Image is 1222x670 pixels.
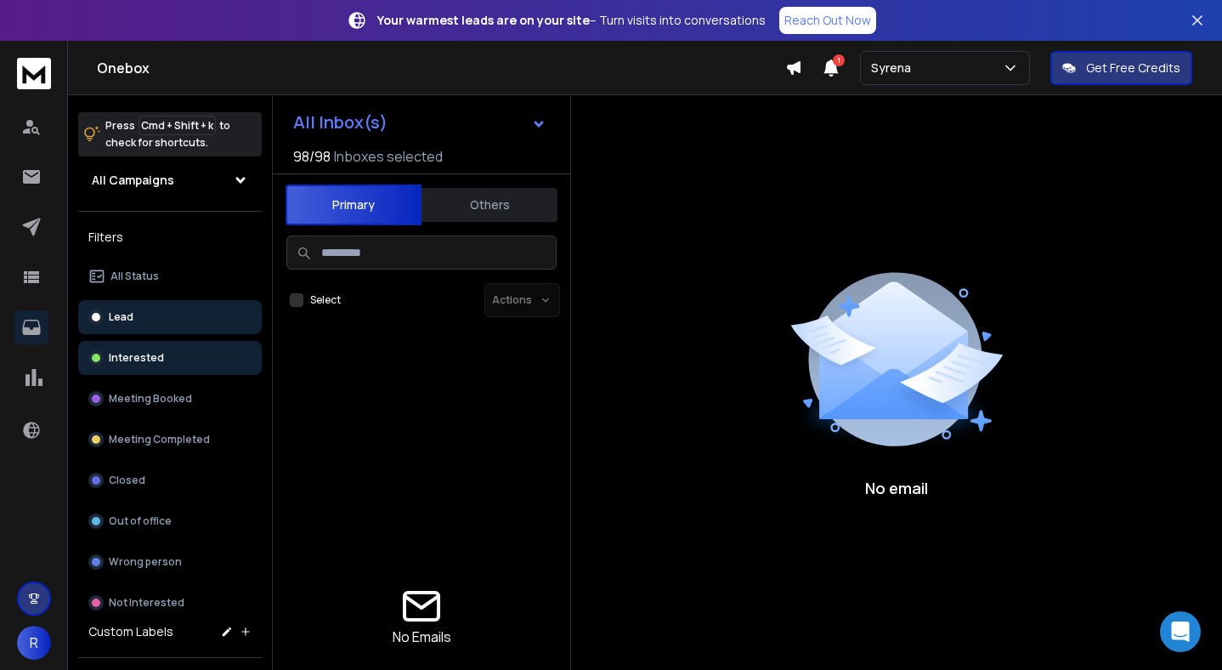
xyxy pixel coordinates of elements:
p: – Turn visits into conversations [377,12,766,29]
h1: Onebox [97,58,785,78]
p: No email [865,476,928,500]
p: Reach Out Now [784,12,871,29]
p: All Status [110,270,159,283]
div: Open Intercom Messenger [1160,611,1201,652]
span: Cmd + Shift + k [139,116,216,135]
button: Out of office [78,504,262,538]
button: Lead [78,300,262,334]
span: 98 / 98 [293,146,331,167]
p: Wrong person [109,555,182,569]
p: Get Free Credits [1086,60,1180,77]
button: R [17,626,51,660]
button: All Inbox(s) [280,105,560,139]
p: Interested [109,351,164,365]
button: Interested [78,341,262,375]
h3: Filters [78,225,262,249]
button: Meeting Completed [78,423,262,457]
h3: Inboxes selected [334,146,443,167]
h1: All Campaigns [92,172,174,189]
button: Others [421,186,557,224]
button: Get Free Credits [1050,51,1192,85]
p: Not Interested [109,596,184,610]
label: Select [310,293,341,307]
span: 1 [833,54,845,66]
button: All Campaigns [78,163,262,197]
p: Out of office [109,514,172,528]
button: Wrong person [78,545,262,579]
p: No Emails [393,627,451,647]
button: Primary [286,185,421,225]
h1: All Inbox(s) [293,114,388,131]
img: logo [17,58,51,89]
p: Closed [109,474,145,487]
p: Syrena [871,60,918,77]
p: Press to check for shortcuts. [105,117,230,151]
button: Meeting Booked [78,382,262,416]
p: Lead [109,310,133,324]
button: Closed [78,463,262,497]
h3: Custom Labels [88,623,173,640]
button: All Status [78,259,262,293]
p: Meeting Completed [109,433,210,446]
strong: Your warmest leads are on your site [377,12,590,28]
p: Meeting Booked [109,392,192,406]
button: Not Interested [78,586,262,620]
a: Reach Out Now [779,7,876,34]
